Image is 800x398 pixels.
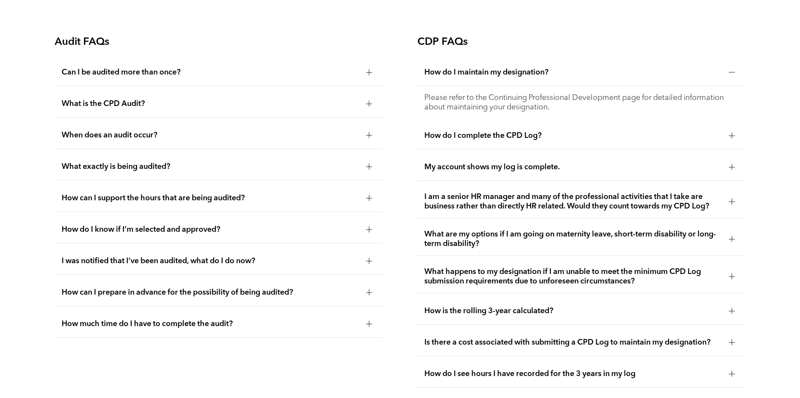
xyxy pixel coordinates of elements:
span: How do I know if I’m selected and approved? [62,225,359,234]
span: How much time do I have to complete the audit? [62,319,359,329]
span: Audit FAQs [55,37,109,47]
span: What is the CPD Audit? [62,99,359,109]
span: What are my options if I am going on maternity leave, short-term disability or long-term disability? [424,230,722,249]
span: When does an audit occur? [62,131,359,140]
p: Please refer to the Continuing Professional Development page for detailed information about maint... [424,93,738,112]
span: How do I complete the CPD Log? [424,131,722,140]
span: CDP FAQs [417,37,468,47]
span: Is there a cost associated with submitting a CPD Log to maintain my designation? [424,338,722,347]
span: How do I maintain my designation? [424,68,722,77]
span: I was notified that I’ve been audited, what do I do now? [62,256,359,266]
span: Can I be audited more than once? [62,68,359,77]
span: What exactly is being audited? [62,162,359,171]
span: I am a senior HR manager and many of the professional activities that I take are business rather ... [424,192,722,211]
span: My account shows my log is complete. [424,162,722,172]
span: How do I see hours I have recorded for the 3 years in my log [424,369,722,379]
span: How can I prepare in advance for the possibility of being audited? [62,288,359,297]
span: What happens to my designation if I am unable to meet the minimum CPD Log submission requirements... [424,267,722,286]
span: How can I support the hours that are being audited? [62,193,359,203]
span: How is the rolling 3-year calculated? [424,306,722,316]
